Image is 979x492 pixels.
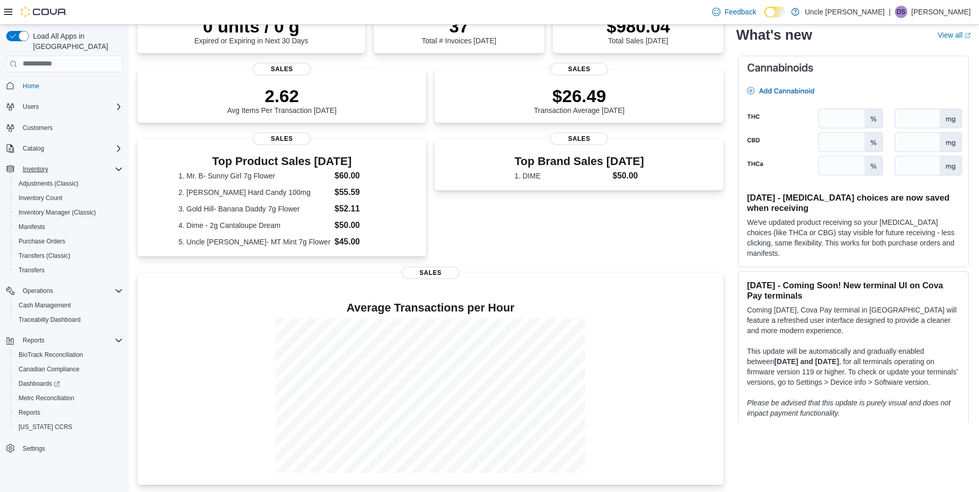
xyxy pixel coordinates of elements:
a: Reports [14,406,44,419]
span: Metrc Reconciliation [19,394,74,402]
button: Inventory Manager (Classic) [10,205,127,220]
a: Dashboards [14,378,64,390]
span: [US_STATE] CCRS [19,423,72,431]
button: Transfers (Classic) [10,249,127,263]
div: Expired or Expiring in Next 30 Days [194,16,308,45]
input: Dark Mode [764,7,786,18]
span: Customers [23,124,53,132]
button: Transfers [10,263,127,277]
span: BioTrack Reconciliation [14,349,123,361]
button: Inventory [19,163,52,175]
span: BioTrack Reconciliation [19,351,83,359]
a: Traceabilty Dashboard [14,314,85,326]
dt: 4. Dime - 2g Cantaloupe Dream [179,220,331,231]
strong: [DATE] and [DATE] [774,357,839,366]
span: Dashboards [19,380,60,388]
div: David Stedman [895,6,907,18]
a: Metrc Reconciliation [14,392,78,404]
a: Inventory Manager (Classic) [14,206,100,219]
button: Purchase Orders [10,234,127,249]
div: Total Sales [DATE] [606,16,670,45]
dt: 5. Uncle [PERSON_NAME]- MT Mint 7g Flower [179,237,331,247]
span: Sales [550,63,608,75]
span: Purchase Orders [19,237,66,245]
span: Canadian Compliance [14,363,123,375]
h4: Average Transactions per Hour [146,302,715,314]
dd: $45.00 [334,236,385,248]
button: Canadian Compliance [10,362,127,376]
span: Inventory Manager (Classic) [19,208,96,217]
button: Catalog [19,142,48,155]
h3: Top Product Sales [DATE] [179,155,386,168]
dd: $60.00 [334,170,385,182]
button: Adjustments (Classic) [10,176,127,191]
dd: $50.00 [613,170,644,182]
span: Inventory Count [14,192,123,204]
img: Cova [21,7,67,17]
span: Traceabilty Dashboard [19,316,81,324]
p: Uncle [PERSON_NAME] [805,6,885,18]
nav: Complex example [6,74,123,483]
span: Settings [23,445,45,453]
button: Inventory Count [10,191,127,205]
p: 0 units / 0 g [194,16,308,37]
p: $980.04 [606,16,670,37]
span: Transfers [19,266,44,274]
h3: Top Brand Sales [DATE] [515,155,644,168]
h2: What's new [736,27,812,43]
dt: 1. DIME [515,171,608,181]
span: Users [23,103,39,111]
span: Catalog [23,144,44,153]
a: View allExternal link [938,31,971,39]
span: Sales [402,267,459,279]
span: Transfers (Classic) [19,252,70,260]
p: This update will be automatically and gradually enabled between , for all terminals operating on ... [747,346,960,387]
span: Users [19,101,123,113]
p: $26.49 [534,86,625,106]
span: Transfers (Classic) [14,250,123,262]
a: Canadian Compliance [14,363,84,375]
button: Inventory [2,162,127,176]
span: Inventory [19,163,123,175]
a: Adjustments (Classic) [14,177,83,190]
a: Feedback [708,2,760,22]
p: | [889,6,891,18]
dd: $50.00 [334,219,385,232]
p: [PERSON_NAME] [911,6,971,18]
a: Transfers (Classic) [14,250,74,262]
a: Customers [19,122,57,134]
button: Manifests [10,220,127,234]
p: We've updated product receiving so your [MEDICAL_DATA] choices (like THCa or CBG) stay visible fo... [747,217,960,258]
dd: $52.11 [334,203,385,215]
span: Dashboards [14,378,123,390]
dt: 3. Gold Hill- Banana Daddy 7g Flower [179,204,331,214]
span: Inventory Manager (Classic) [14,206,123,219]
span: Operations [19,285,123,297]
span: Adjustments (Classic) [19,179,78,188]
span: Customers [19,121,123,134]
span: Traceabilty Dashboard [14,314,123,326]
span: Inventory Count [19,194,62,202]
svg: External link [965,32,971,39]
a: Cash Management [14,299,75,311]
span: Feedback [725,7,756,17]
button: Reports [10,405,127,420]
span: Inventory [23,165,48,173]
a: Inventory Count [14,192,67,204]
a: Home [19,80,43,92]
button: [US_STATE] CCRS [10,420,127,434]
button: Customers [2,120,127,135]
a: BioTrack Reconciliation [14,349,87,361]
button: Reports [19,334,49,347]
a: Manifests [14,221,49,233]
span: Reports [14,406,123,419]
button: Catalog [2,141,127,156]
a: [US_STATE] CCRS [14,421,76,433]
button: Reports [2,333,127,348]
button: Metrc Reconciliation [10,391,127,405]
span: DS [897,6,906,18]
button: Users [2,100,127,114]
span: Manifests [19,223,45,231]
span: Cash Management [19,301,71,309]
